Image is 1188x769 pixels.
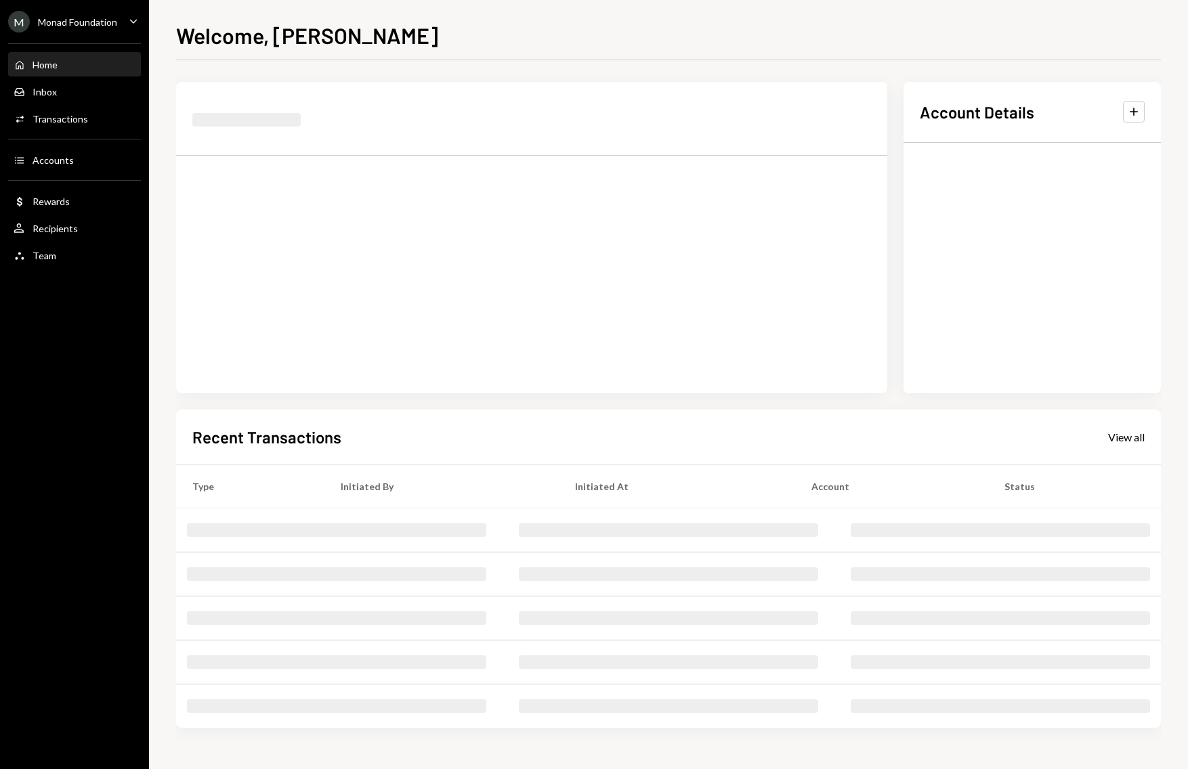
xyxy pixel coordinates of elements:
[8,106,141,131] a: Transactions
[1108,431,1145,444] div: View all
[8,52,141,76] a: Home
[920,101,1034,123] h2: Account Details
[33,196,70,207] div: Rewards
[8,148,141,172] a: Accounts
[38,16,117,28] div: Monad Foundation
[324,464,559,508] th: Initiated By
[795,464,988,508] th: Account
[33,59,58,70] div: Home
[176,464,324,508] th: Type
[8,243,141,267] a: Team
[8,11,30,32] div: M
[176,22,438,49] h1: Welcome, [PERSON_NAME]
[33,223,78,234] div: Recipients
[1108,429,1145,444] a: View all
[33,86,57,97] div: Inbox
[8,189,141,213] a: Rewards
[559,464,794,508] th: Initiated At
[33,154,74,166] div: Accounts
[192,426,341,448] h2: Recent Transactions
[33,250,56,261] div: Team
[8,79,141,104] a: Inbox
[988,464,1161,508] th: Status
[8,216,141,240] a: Recipients
[33,113,88,125] div: Transactions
